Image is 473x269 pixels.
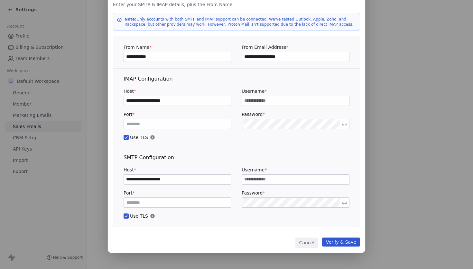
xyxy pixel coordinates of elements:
[322,238,360,247] button: Verify & Save
[124,88,231,94] label: Host
[124,44,231,50] label: From Name
[113,1,360,8] span: Enter your SMTP & IMAP details, plus the From Name.
[242,111,349,117] label: Password
[124,111,231,117] label: Port
[124,154,349,161] div: SMTP Configuration
[242,167,349,173] label: Username
[125,17,136,22] strong: Note:
[124,75,349,83] div: IMAP Configuration
[125,17,356,27] p: Only accounts with both SMTP and IMAP support can be connected. We've tested Outlook, Apple, Zoho...
[124,213,129,219] button: Use TLS
[242,190,349,196] label: Password
[124,190,231,196] label: Port
[242,88,349,94] label: Username
[124,213,349,219] span: Use TLS
[124,167,231,173] label: Host
[242,44,349,50] label: From Email Address
[124,134,129,141] button: Use TLS
[295,238,318,248] button: Cancel
[124,134,349,141] span: Use TLS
